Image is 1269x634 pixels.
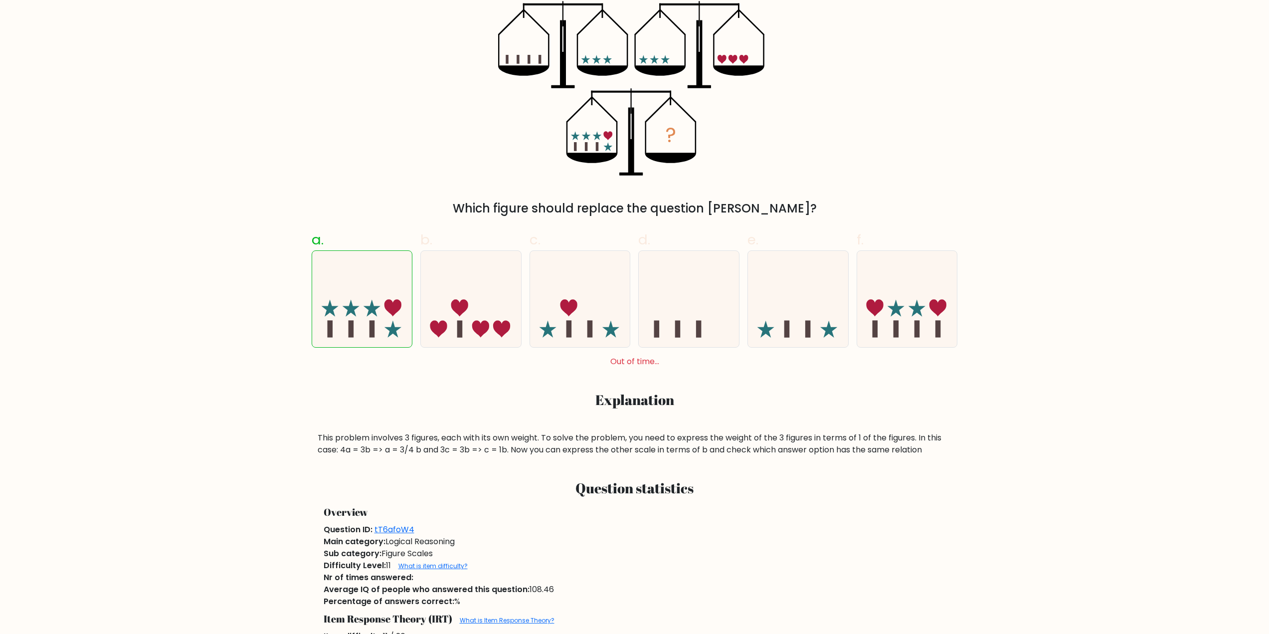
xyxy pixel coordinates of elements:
[312,230,324,249] span: a.
[318,560,952,572] div: 11
[318,536,952,548] div: Logical Reasoning
[318,200,952,217] div: Which figure should replace the question [PERSON_NAME]?
[460,616,554,625] a: What is Item Response Theory?
[308,356,962,368] div: Out of time...
[747,230,758,249] span: e.
[318,596,952,608] div: %
[398,562,468,570] a: What is item difficulty?
[324,584,530,595] span: Average IQ of people who answered this question:
[530,230,541,249] span: c.
[420,230,432,249] span: b.
[324,536,385,547] span: Main category:
[857,230,864,249] span: f.
[318,432,952,456] div: This problem involves 3 figures, each with its own weight. To solve the problem, you need to expr...
[324,524,372,535] span: Question ID:
[665,121,676,149] tspan: ?
[324,560,386,571] span: Difficulty Level:
[318,548,952,560] div: Figure Scales
[374,524,414,535] a: tT6afoW4
[324,480,946,497] h3: Question statistics
[324,596,454,607] span: Percentage of answers correct:
[324,572,413,583] span: Nr of times answered:
[324,505,368,519] span: Overview
[638,230,650,249] span: d.
[318,392,952,409] h3: Explanation
[318,584,952,596] div: 108.46
[324,548,381,559] span: Sub category:
[324,612,452,626] span: Item Response Theory (IRT)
